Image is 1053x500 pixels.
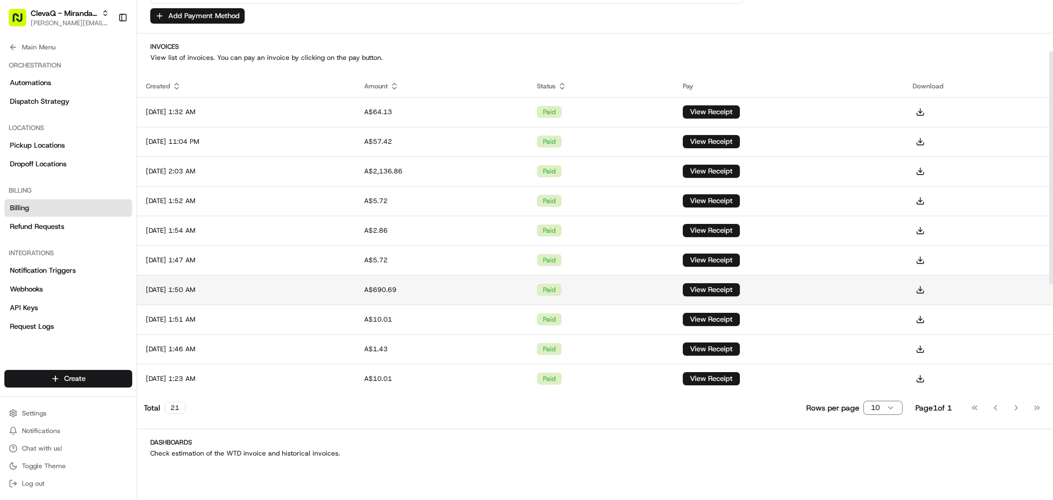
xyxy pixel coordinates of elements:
[537,313,562,325] div: paid
[364,108,519,116] div: A$64.13
[10,266,76,276] span: Notification Triggers
[4,423,132,439] button: Notifications
[10,78,51,88] span: Automations
[77,186,133,194] a: Powered byPylon
[4,137,132,154] a: Pickup Locations
[683,254,740,267] button: View Receipt
[10,322,54,332] span: Request Logs
[537,284,562,296] div: paid
[4,119,132,137] div: Locations
[137,245,355,275] td: [DATE] 1:47 AM
[137,216,355,245] td: [DATE] 1:54 AM
[22,479,44,488] span: Log out
[683,372,740,385] button: View Receipt
[88,155,180,175] a: 💻API Documentation
[4,74,132,92] a: Automations
[93,160,101,169] div: 💻
[11,105,31,125] img: 1736555255976-a54dd68f-1ca7-489b-9aae-adbdc363a1c4
[537,254,562,266] div: paid
[150,438,1040,447] h2: Dashboards
[29,71,181,82] input: Clear
[137,156,355,186] td: [DATE] 2:03 AM
[4,199,132,217] a: Billing
[364,196,519,205] div: A$5.72
[4,406,132,421] button: Settings
[537,224,562,237] div: paid
[64,374,86,384] span: Create
[4,299,132,317] a: API Keys
[22,462,66,470] span: Toggle Theme
[11,11,33,33] img: Nash
[364,374,519,383] div: A$10.01
[364,256,519,265] div: A$5.72
[10,303,38,313] span: API Keys
[683,165,740,178] button: View Receipt
[4,476,132,491] button: Log out
[144,402,185,414] div: Total
[22,159,84,170] span: Knowledge Base
[364,285,519,294] div: A$690.69
[150,8,245,24] button: Add Payment Method
[37,105,180,116] div: Start new chat
[137,127,355,156] td: [DATE] 11:04 PM
[4,262,132,279] a: Notification Triggers
[22,444,62,453] span: Chat with us!
[537,373,562,385] div: paid
[137,97,355,127] td: [DATE] 1:32 AM
[683,194,740,207] button: View Receipt
[4,40,132,55] button: Main Menu
[683,82,896,91] div: Pay
[806,402,859,413] p: Rows per page
[186,108,200,121] button: Start new chat
[4,218,132,235] a: Refund Requests
[4,155,132,173] a: Dropoff Locations
[22,43,55,52] span: Main Menu
[4,244,132,262] div: Integrations
[537,106,562,118] div: paid
[537,136,562,148] div: paid
[4,441,132,456] button: Chat with us!
[10,222,64,232] span: Refund Requests
[10,159,66,169] span: Dropoff Locations
[683,105,740,119] button: View Receipt
[10,284,43,294] span: Webhooks
[11,160,20,169] div: 📗
[537,343,562,355] div: paid
[364,167,519,176] div: A$2,136.86
[11,44,200,61] p: Welcome 👋
[109,186,133,194] span: Pylon
[683,313,740,326] button: View Receipt
[4,4,114,31] button: ClevaQ - Miranda RSL[PERSON_NAME][EMAIL_ADDRESS][DOMAIN_NAME]
[683,342,740,356] button: View Receipt
[104,159,176,170] span: API Documentation
[37,116,139,125] div: We're available if you need us!
[364,82,519,91] div: Amount
[22,426,60,435] span: Notifications
[4,318,132,335] a: Request Logs
[31,8,97,19] button: ClevaQ - Miranda RSL
[137,334,355,364] td: [DATE] 1:46 AM
[683,283,740,296] button: View Receipt
[537,82,665,91] div: Status
[913,82,1044,91] div: Download
[146,82,347,91] div: Created
[537,165,562,177] div: paid
[165,402,185,414] div: 21
[4,182,132,199] div: Billing
[137,305,355,334] td: [DATE] 1:51 AM
[4,57,132,74] div: Orchestration
[364,315,519,324] div: A$10.01
[150,53,1040,62] p: View list of invoices. You can pay an invoice by clicking on the pay button.
[31,19,109,27] span: [PERSON_NAME][EMAIL_ADDRESS][DOMAIN_NAME]
[150,42,1040,51] h2: Invoices
[4,370,132,387] button: Create
[22,409,47,418] span: Settings
[10,97,70,106] span: Dispatch Strategy
[364,137,519,146] div: A$57.42
[10,203,29,213] span: Billing
[683,224,740,237] button: View Receipt
[150,449,1040,458] p: Check estimation of the WTD invoice and historical invoices.
[137,186,355,216] td: [DATE] 1:52 AM
[137,275,355,305] td: [DATE] 1:50 AM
